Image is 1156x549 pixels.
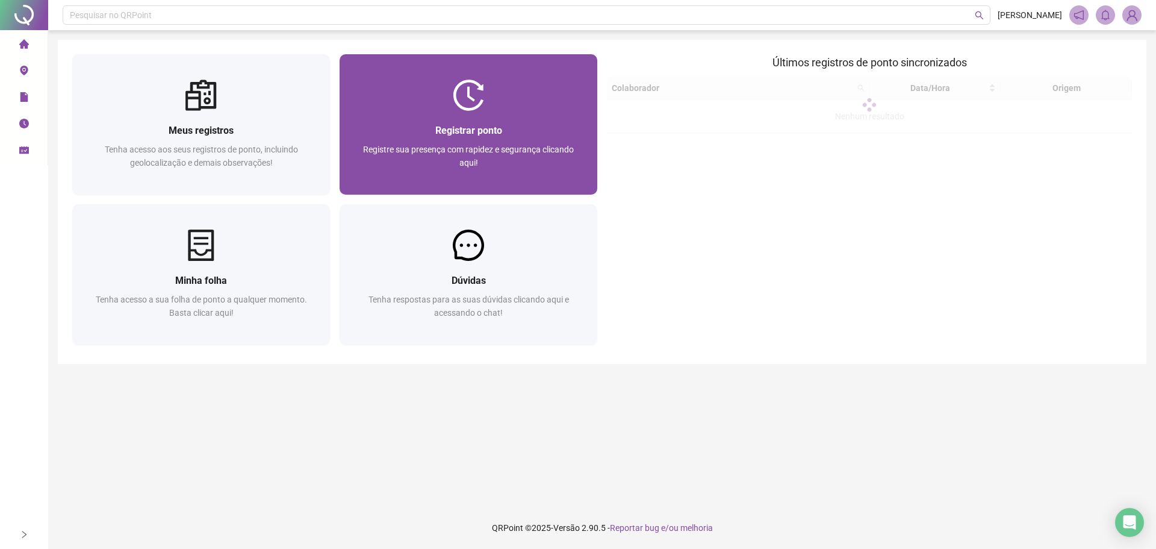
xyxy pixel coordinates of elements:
a: Registrar pontoRegistre sua presença com rapidez e segurança clicando aqui! [340,54,597,195]
span: Tenha acesso aos seus registros de ponto, incluindo geolocalização e demais observações! [105,145,298,168]
span: search [975,11,984,20]
span: Minha folha [175,275,227,286]
span: Meus registros [169,125,234,136]
a: Meus registrosTenha acesso aos seus registros de ponto, incluindo geolocalização e demais observa... [72,54,330,195]
span: home [19,34,29,58]
span: Tenha acesso a sua folha de ponto a qualquer momento. Basta clicar aqui! [96,295,307,318]
span: Versão [553,523,580,533]
span: Últimos registros de ponto sincronizados [772,56,967,69]
img: 86158 [1123,6,1141,24]
a: Minha folhaTenha acesso a sua folha de ponto a qualquer momento. Basta clicar aqui! [72,204,330,345]
a: DúvidasTenha respostas para as suas dúvidas clicando aqui e acessando o chat! [340,204,597,345]
span: clock-circle [19,113,29,137]
span: Reportar bug e/ou melhoria [610,523,713,533]
span: Registre sua presença com rapidez e segurança clicando aqui! [363,145,574,168]
span: right [20,530,28,539]
div: Open Intercom Messenger [1115,508,1144,537]
span: Dúvidas [452,275,486,286]
span: schedule [19,140,29,164]
span: [PERSON_NAME] [998,8,1062,22]
span: file [19,87,29,111]
span: bell [1100,10,1111,20]
span: Registrar ponto [435,125,502,136]
span: environment [19,60,29,84]
footer: QRPoint © 2025 - 2.90.5 - [48,507,1156,549]
span: notification [1074,10,1084,20]
span: Tenha respostas para as suas dúvidas clicando aqui e acessando o chat! [368,295,569,318]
